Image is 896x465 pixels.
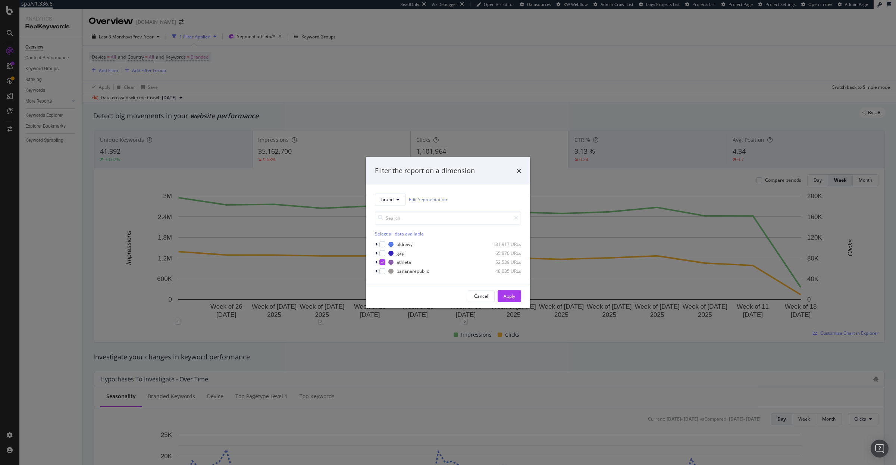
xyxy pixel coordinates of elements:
span: brand [381,196,394,203]
div: 65,870 URLs [485,250,521,256]
div: Cancel [474,293,488,299]
div: Open Intercom Messenger [871,440,889,458]
button: Cancel [468,290,495,302]
div: oldnavy [397,241,413,247]
div: Apply [504,293,515,299]
div: 52,539 URLs [485,259,521,265]
div: Filter the report on a dimension [375,166,475,176]
div: 131,917 URLs [485,241,521,247]
div: gap [397,250,404,256]
input: Search [375,211,521,224]
div: times [517,166,521,176]
a: Edit Segmentation [409,196,447,203]
div: bananarepublic [397,268,429,274]
div: Select all data available [375,230,521,237]
div: athleta [397,259,411,265]
button: Apply [498,290,521,302]
div: modal [366,157,530,308]
button: brand [375,193,406,205]
div: 48,035 URLs [485,268,521,274]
